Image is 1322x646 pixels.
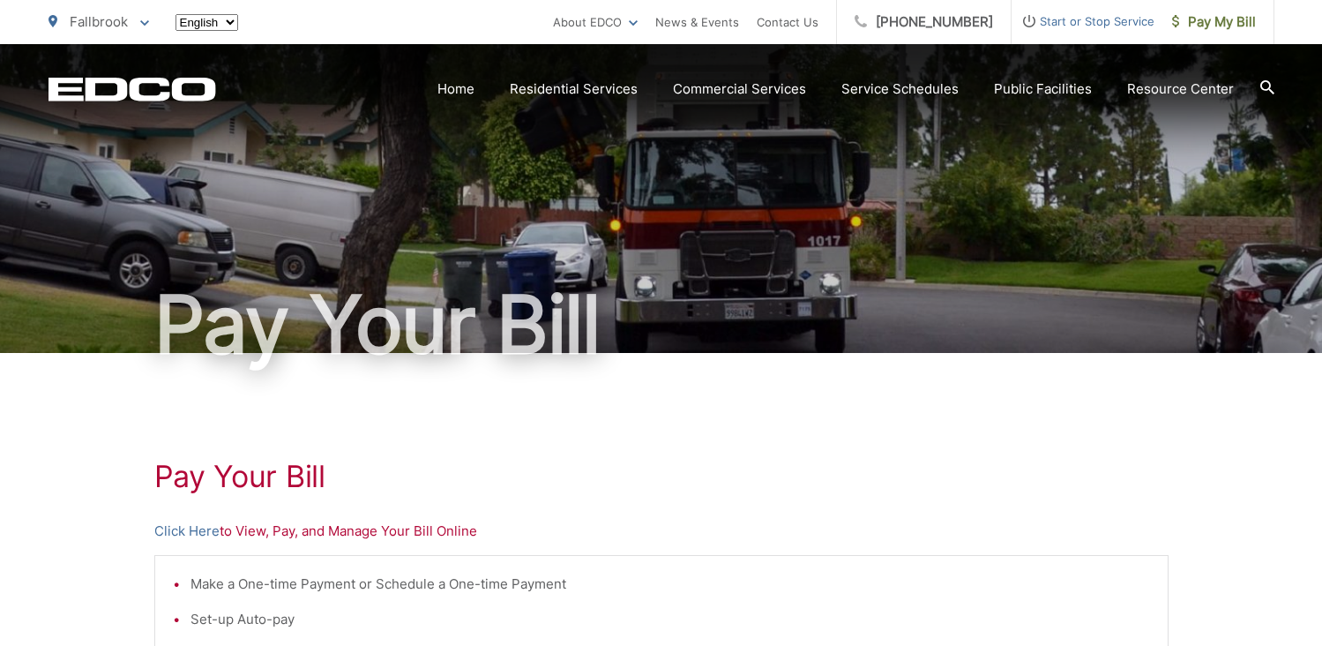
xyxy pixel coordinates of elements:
li: Make a One-time Payment or Schedule a One-time Payment [190,574,1150,595]
li: Set-up Auto-pay [190,609,1150,630]
h1: Pay Your Bill [49,281,1274,369]
select: Select a language [176,14,238,31]
p: to View, Pay, and Manage Your Bill Online [154,521,1169,542]
a: Home [437,79,474,100]
a: About EDCO [553,11,638,33]
a: Commercial Services [673,79,806,100]
h1: Pay Your Bill [154,459,1169,494]
a: EDCD logo. Return to the homepage. [49,77,216,101]
a: Contact Us [757,11,818,33]
a: Residential Services [510,79,638,100]
a: Resource Center [1127,79,1234,100]
span: Fallbrook [70,13,128,30]
a: Service Schedules [841,79,959,100]
a: News & Events [655,11,739,33]
a: Click Here [154,521,220,542]
a: Public Facilities [994,79,1092,100]
span: Pay My Bill [1172,11,1256,33]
